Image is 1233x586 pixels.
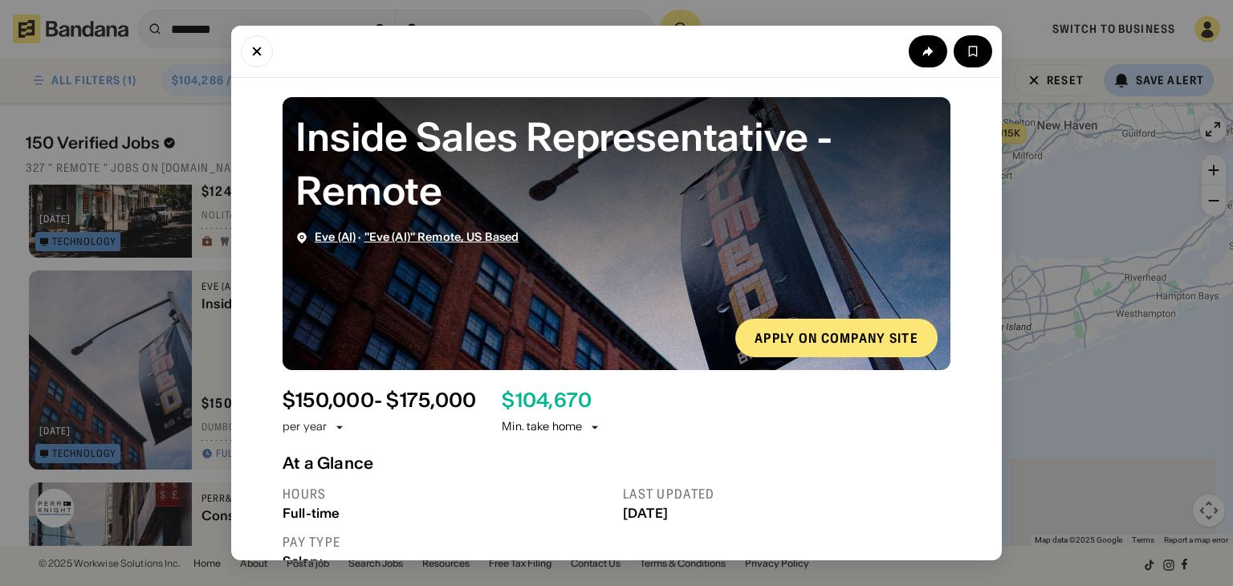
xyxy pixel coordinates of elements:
div: Hours [283,486,610,503]
div: [DATE] [623,506,950,521]
div: Min. take home [502,419,601,435]
div: per year [283,419,327,435]
button: Close [241,35,273,67]
div: $ 104,670 [502,389,592,413]
div: Inside Sales Representative - Remote [295,110,938,218]
div: · [315,230,519,244]
div: $ 150,000 - $175,000 [283,389,476,413]
span: "Eve (AI)" Remote, US Based [364,230,519,244]
div: At a Glance [283,454,950,473]
div: Salary [283,554,610,569]
div: Pay type [283,534,610,551]
div: Full-time [283,506,610,521]
div: Last updated [623,486,950,503]
span: Eve (AI) [315,230,356,244]
div: Apply on company site [755,332,918,344]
